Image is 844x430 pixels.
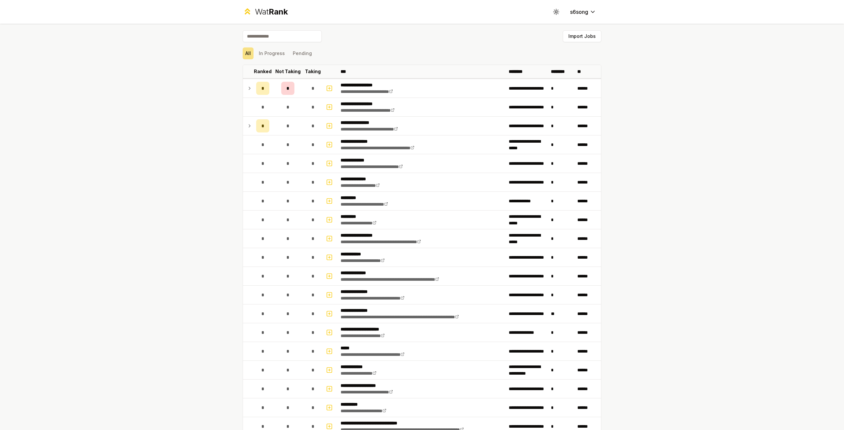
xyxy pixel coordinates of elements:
[254,68,272,75] p: Ranked
[570,8,588,16] span: s6song
[255,7,288,17] div: Wat
[565,6,601,18] button: s6song
[563,30,601,42] button: Import Jobs
[243,7,288,17] a: WatRank
[275,68,301,75] p: Not Taking
[256,47,287,59] button: In Progress
[269,7,288,16] span: Rank
[305,68,321,75] p: Taking
[290,47,315,59] button: Pending
[243,47,254,59] button: All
